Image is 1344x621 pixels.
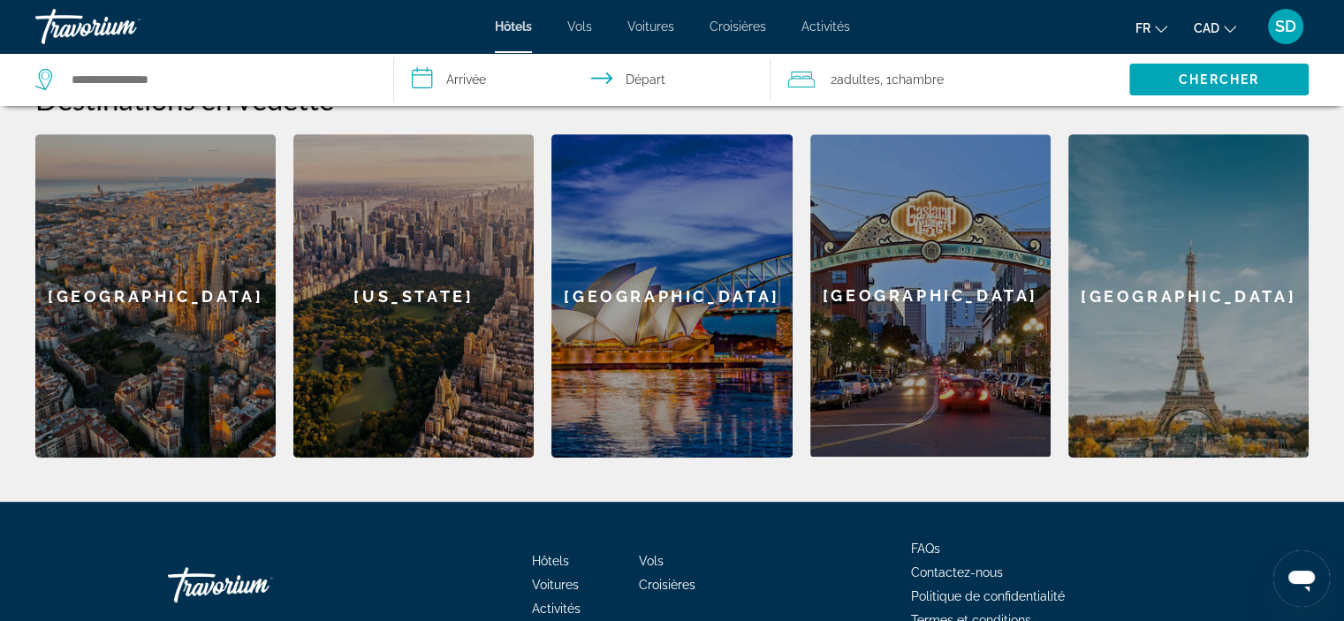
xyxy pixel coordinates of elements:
a: San Diego[GEOGRAPHIC_DATA] [810,134,1051,458]
div: [GEOGRAPHIC_DATA] [551,134,792,458]
a: Vols [639,554,664,568]
a: Vols [567,19,592,34]
a: Go Home [168,558,345,611]
span: fr [1135,21,1150,35]
button: Search [1129,64,1309,95]
button: User Menu [1263,8,1309,45]
a: Croisières [710,19,766,34]
button: Change language [1135,15,1167,41]
span: Adultes [837,72,880,87]
span: Chambre [892,72,944,87]
a: Sydney[GEOGRAPHIC_DATA] [551,134,792,458]
a: Activités [801,19,850,34]
a: New York[US_STATE] [293,134,534,458]
span: , 1 [880,67,944,92]
a: Hôtels [495,19,532,34]
a: Voitures [532,578,579,592]
a: Hôtels [532,554,569,568]
span: Chercher [1179,72,1259,87]
span: CAD [1194,21,1219,35]
a: Croisières [639,578,695,592]
a: Barcelona[GEOGRAPHIC_DATA] [35,134,276,458]
a: Travorium [35,4,212,49]
input: Search hotel destination [70,66,367,93]
a: FAQs [911,541,940,556]
div: [US_STATE] [293,134,534,458]
span: SD [1275,18,1296,35]
div: [GEOGRAPHIC_DATA] [810,134,1051,457]
a: Politique de confidentialité [911,589,1065,603]
button: Travelers: 2 adults, 0 children [771,53,1129,106]
a: Voitures [627,19,674,34]
a: Contactez-nous [911,565,1003,579]
button: Select check in and out date [394,53,771,106]
iframe: Button to launch messaging window [1273,550,1330,607]
a: Activités [532,602,581,616]
div: [GEOGRAPHIC_DATA] [1068,134,1309,458]
button: Change currency [1194,15,1236,41]
div: [GEOGRAPHIC_DATA] [35,134,276,458]
a: Paris[GEOGRAPHIC_DATA] [1068,134,1309,458]
span: 2 [831,67,880,92]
